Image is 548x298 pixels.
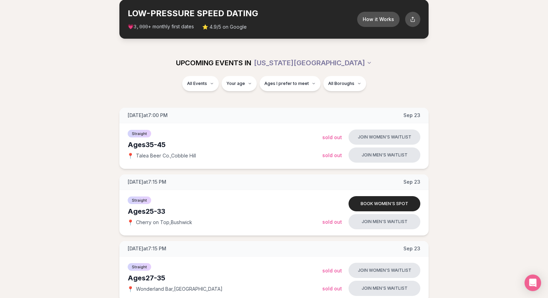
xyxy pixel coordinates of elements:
[323,76,366,91] button: All Boroughs
[403,179,420,185] span: Sep 23
[128,273,322,283] div: Ages 27-35
[128,112,168,119] span: [DATE] at 7:00 PM
[128,179,166,185] span: [DATE] at 7:15 PM
[202,23,247,30] span: ⭐ 4.9/5 on Google
[322,134,342,140] span: Sold Out
[128,286,133,292] span: 📍
[322,286,342,291] span: Sold Out
[222,76,257,91] button: Your age
[128,196,151,204] span: Straight
[128,130,151,137] span: Straight
[264,81,309,86] span: Ages I prefer to meet
[254,55,372,70] button: [US_STATE][GEOGRAPHIC_DATA]
[349,263,420,278] button: Join women's waitlist
[128,206,322,216] div: Ages 25-33
[403,245,420,252] span: Sep 23
[349,147,420,163] button: Join men's waitlist
[136,286,223,292] span: Wonderland Bar , [GEOGRAPHIC_DATA]
[136,219,192,226] span: Cherry on Top , Bushwick
[349,281,420,296] button: Join men's waitlist
[349,214,420,229] button: Join men's waitlist
[136,152,196,159] span: Talea Beer Co. , Cobble Hill
[322,219,342,225] span: Sold Out
[322,152,342,158] span: Sold Out
[128,245,166,252] span: [DATE] at 7:15 PM
[260,76,321,91] button: Ages I prefer to meet
[349,196,420,211] button: Book women's spot
[349,129,420,145] button: Join women's waitlist
[403,112,420,119] span: Sep 23
[328,81,354,86] span: All Boroughs
[357,12,400,27] button: How it Works
[128,140,322,150] div: Ages 35-45
[128,8,357,19] h2: LOW-PRESSURE SPEED DATING
[226,81,245,86] span: Your age
[134,24,148,30] span: 3,000
[322,268,342,273] span: Sold Out
[128,220,133,225] span: 📍
[176,58,251,68] span: UPCOMING EVENTS IN
[182,76,219,91] button: All Events
[128,263,151,271] span: Straight
[187,81,207,86] span: All Events
[128,23,194,30] span: 💗 + monthly first dates
[128,153,133,158] span: 📍
[525,275,541,291] div: Open Intercom Messenger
